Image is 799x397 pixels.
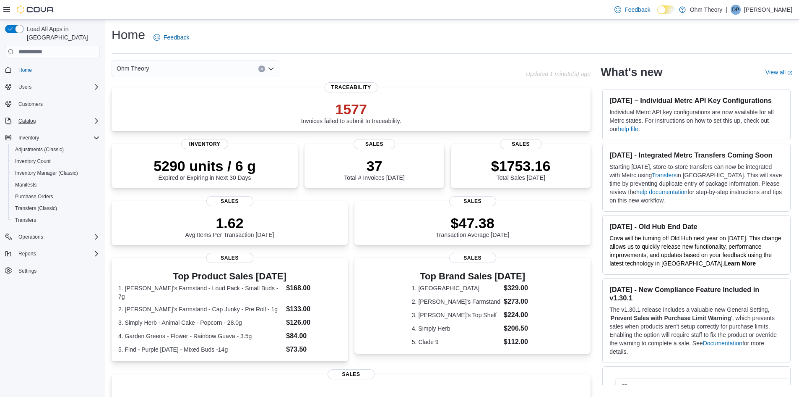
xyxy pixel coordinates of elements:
[526,71,591,77] p: Updated 1 minute(s) ago
[18,118,36,124] span: Catalog
[181,139,228,149] span: Inventory
[636,189,687,195] a: help documentation
[15,146,64,153] span: Adjustments (Classic)
[504,323,533,334] dd: $206.50
[15,158,51,165] span: Inventory Count
[412,338,500,346] dt: 5. Clade 9
[268,66,274,72] button: Open list of options
[657,5,675,14] input: Dark Mode
[744,5,792,15] p: [PERSON_NAME]
[412,324,500,333] dt: 4. Simply Herb
[703,340,742,347] a: Documentation
[491,158,551,174] p: $1753.16
[449,196,496,206] span: Sales
[652,172,677,179] a: Transfers
[154,158,256,174] p: 5290 units / 6 g
[286,283,341,293] dd: $168.00
[15,82,35,92] button: Users
[12,156,54,166] a: Inventory Count
[504,283,533,293] dd: $329.00
[12,168,81,178] a: Inventory Manager (Classic)
[504,297,533,307] dd: $273.00
[609,305,783,356] p: The v1.30.1 release includes a valuable new General Setting, ' ', which prevents sales when produ...
[8,167,103,179] button: Inventory Manager (Classic)
[154,158,256,181] div: Expired or Expiring in Next 30 Days
[2,63,103,76] button: Home
[12,203,60,213] a: Transfers (Classic)
[8,144,103,155] button: Adjustments (Classic)
[609,151,783,159] h3: [DATE] - Integrated Metrc Transfers Coming Soon
[325,82,378,92] span: Traceability
[15,116,39,126] button: Catalog
[328,369,375,379] span: Sales
[15,65,35,75] a: Home
[412,271,534,281] h3: Top Brand Sales [DATE]
[15,205,57,212] span: Transfers (Classic)
[724,260,756,267] a: Learn More
[301,101,401,124] div: Invoices failed to submit to traceability.
[449,253,496,263] span: Sales
[354,139,396,149] span: Sales
[301,101,401,118] p: 1577
[164,33,189,42] span: Feedback
[12,145,100,155] span: Adjustments (Classic)
[15,193,53,200] span: Purchase Orders
[412,297,500,306] dt: 2. [PERSON_NAME]'s Farmstand
[2,248,103,260] button: Reports
[2,115,103,127] button: Catalog
[12,192,100,202] span: Purchase Orders
[17,5,55,14] img: Cova
[118,271,341,281] h3: Top Product Sales [DATE]
[12,192,57,202] a: Purchase Orders
[15,249,39,259] button: Reports
[8,202,103,214] button: Transfers (Classic)
[436,215,510,231] p: $47.38
[118,318,283,327] dt: 3. Simply Herb - Animal Cake - Popcorn - 28.0g
[18,268,36,274] span: Settings
[18,101,43,108] span: Customers
[609,163,783,205] p: Starting [DATE], store-to-store transfers can now be integrated with Metrc using in [GEOGRAPHIC_D...
[18,67,32,74] span: Home
[15,170,78,176] span: Inventory Manager (Classic)
[18,84,31,90] span: Users
[609,222,783,231] h3: [DATE] - Old Hub End Date
[618,126,638,132] a: help file
[611,315,731,321] strong: Prevent Sales with Purchase Limit Warning
[15,217,36,223] span: Transfers
[15,232,47,242] button: Operations
[286,304,341,314] dd: $133.00
[504,310,533,320] dd: $224.00
[12,215,39,225] a: Transfers
[731,5,741,15] div: Digan Patel
[286,344,341,355] dd: $73.50
[504,337,533,347] dd: $112.00
[15,64,100,75] span: Home
[8,191,103,202] button: Purchase Orders
[8,179,103,191] button: Manifests
[12,145,67,155] a: Adjustments (Classic)
[609,108,783,133] p: Individual Metrc API key configurations are now available for all Metrc states. For instructions ...
[23,25,100,42] span: Load All Apps in [GEOGRAPHIC_DATA]
[2,81,103,93] button: Users
[15,99,100,109] span: Customers
[15,133,42,143] button: Inventory
[412,311,500,319] dt: 3. [PERSON_NAME]'s Top Shelf
[118,332,283,340] dt: 4. Garden Greens - Flower - Rainbow Guava - 3.5g
[5,60,100,299] nav: Complex example
[15,133,100,143] span: Inventory
[787,71,792,76] svg: External link
[18,234,43,240] span: Operations
[118,284,283,301] dt: 1. [PERSON_NAME]'s Farmstand - Loud Pack - Small Buds - 7g
[286,318,341,328] dd: $126.00
[609,96,783,105] h3: [DATE] – Individual Metrc API Key Configurations
[12,203,100,213] span: Transfers (Classic)
[15,266,40,276] a: Settings
[206,196,253,206] span: Sales
[118,345,283,354] dt: 5. Find - Purple [DATE] - Mixed Buds -14g
[15,181,36,188] span: Manifests
[609,285,783,302] h3: [DATE] - New Compliance Feature Included in v1.30.1
[15,82,100,92] span: Users
[2,132,103,144] button: Inventory
[12,215,100,225] span: Transfers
